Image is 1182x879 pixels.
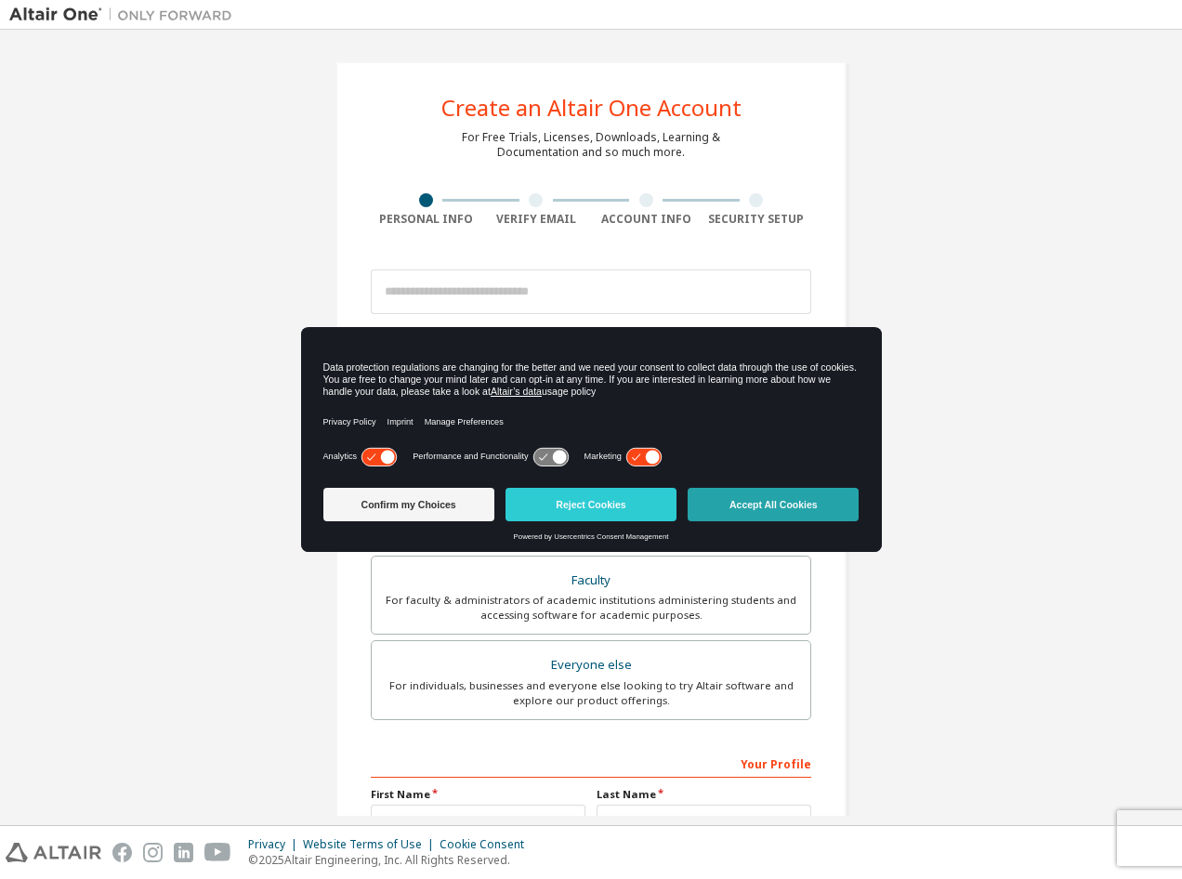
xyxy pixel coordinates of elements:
[204,843,231,862] img: youtube.svg
[383,678,799,708] div: For individuals, businesses and everyone else looking to try Altair software and explore our prod...
[441,97,742,119] div: Create an Altair One Account
[248,837,303,852] div: Privacy
[591,212,702,227] div: Account Info
[303,837,440,852] div: Website Terms of Use
[481,212,592,227] div: Verify Email
[371,787,585,802] label: First Name
[440,837,535,852] div: Cookie Consent
[248,852,535,868] p: © 2025 Altair Engineering, Inc. All Rights Reserved.
[597,787,811,802] label: Last Name
[371,748,811,778] div: Your Profile
[702,212,812,227] div: Security Setup
[462,130,720,160] div: For Free Trials, Licenses, Downloads, Learning & Documentation and so much more.
[6,843,101,862] img: altair_logo.svg
[174,843,193,862] img: linkedin.svg
[143,843,163,862] img: instagram.svg
[371,212,481,227] div: Personal Info
[9,6,242,24] img: Altair One
[112,843,132,862] img: facebook.svg
[383,593,799,623] div: For faculty & administrators of academic institutions administering students and accessing softwa...
[383,652,799,678] div: Everyone else
[383,568,799,594] div: Faculty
